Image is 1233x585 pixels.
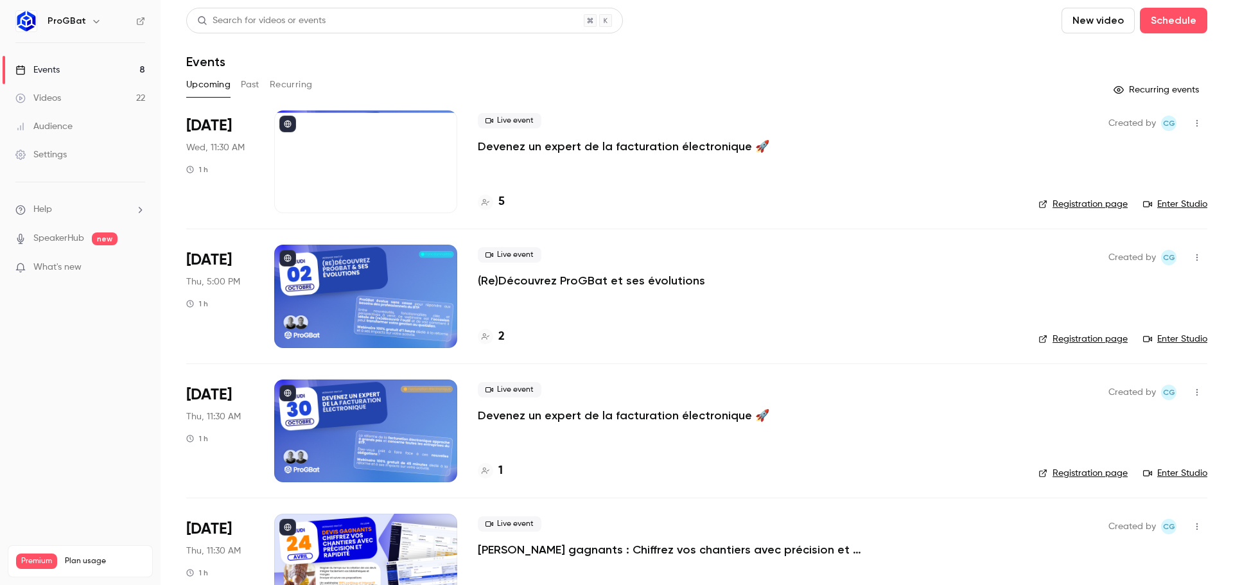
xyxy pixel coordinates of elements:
span: What's new [33,261,82,274]
span: Charles Gallard [1161,250,1176,265]
span: Live event [478,516,541,532]
li: help-dropdown-opener [15,203,145,216]
span: Thu, 11:30 AM [186,410,241,423]
span: Created by [1108,116,1156,131]
span: CG [1163,519,1175,534]
span: Premium [16,554,57,569]
span: Created by [1108,519,1156,534]
a: Devenez un expert de la facturation électronique 🚀 [478,408,769,423]
div: 1 h [186,568,208,578]
span: Live event [478,113,541,128]
div: Settings [15,148,67,161]
button: Schedule [1140,8,1207,33]
span: [DATE] [186,385,232,405]
a: 2 [478,328,505,345]
h4: 1 [498,462,503,480]
h4: 2 [498,328,505,345]
h1: Events [186,54,225,69]
button: Recurring [270,74,313,95]
span: Help [33,203,52,216]
span: [DATE] [186,116,232,136]
span: Charles Gallard [1161,385,1176,400]
div: Audience [15,120,73,133]
img: ProGBat [16,11,37,31]
button: Past [241,74,259,95]
span: Charles Gallard [1161,116,1176,131]
div: Oct 2 Thu, 5:00 PM (Europe/Paris) [186,245,254,347]
div: Events [15,64,60,76]
a: 5 [478,193,505,211]
a: Registration page [1038,467,1128,480]
span: Thu, 11:30 AM [186,545,241,557]
span: Wed, 11:30 AM [186,141,245,154]
a: (Re)Découvrez ProGBat et ses évolutions [478,273,705,288]
a: Enter Studio [1143,467,1207,480]
span: [DATE] [186,519,232,539]
button: Upcoming [186,74,231,95]
div: Search for videos or events [197,14,326,28]
a: Registration page [1038,333,1128,345]
span: Created by [1108,385,1156,400]
a: Registration page [1038,198,1128,211]
span: new [92,232,118,245]
a: Enter Studio [1143,198,1207,211]
span: CG [1163,385,1175,400]
a: SpeakerHub [33,232,84,245]
button: Recurring events [1108,80,1207,100]
span: CG [1163,116,1175,131]
span: Charles Gallard [1161,519,1176,534]
iframe: Noticeable Trigger [130,262,145,274]
span: Plan usage [65,556,144,566]
span: Live event [478,247,541,263]
button: New video [1062,8,1135,33]
div: 1 h [186,433,208,444]
span: CG [1163,250,1175,265]
span: Thu, 5:00 PM [186,275,240,288]
span: [DATE] [186,250,232,270]
h6: ProGBat [48,15,86,28]
span: Created by [1108,250,1156,265]
div: Videos [15,92,61,105]
a: 1 [478,462,503,480]
a: Devenez un expert de la facturation électronique 🚀 [478,139,769,154]
span: Live event [478,382,541,397]
div: Oct 30 Thu, 11:30 AM (Europe/Paris) [186,380,254,482]
div: 1 h [186,299,208,309]
div: Sep 24 Wed, 11:30 AM (Europe/Paris) [186,110,254,213]
h4: 5 [498,193,505,211]
a: Enter Studio [1143,333,1207,345]
div: 1 h [186,164,208,175]
a: [PERSON_NAME] gagnants : Chiffrez vos chantiers avec précision et rapidité [478,542,863,557]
